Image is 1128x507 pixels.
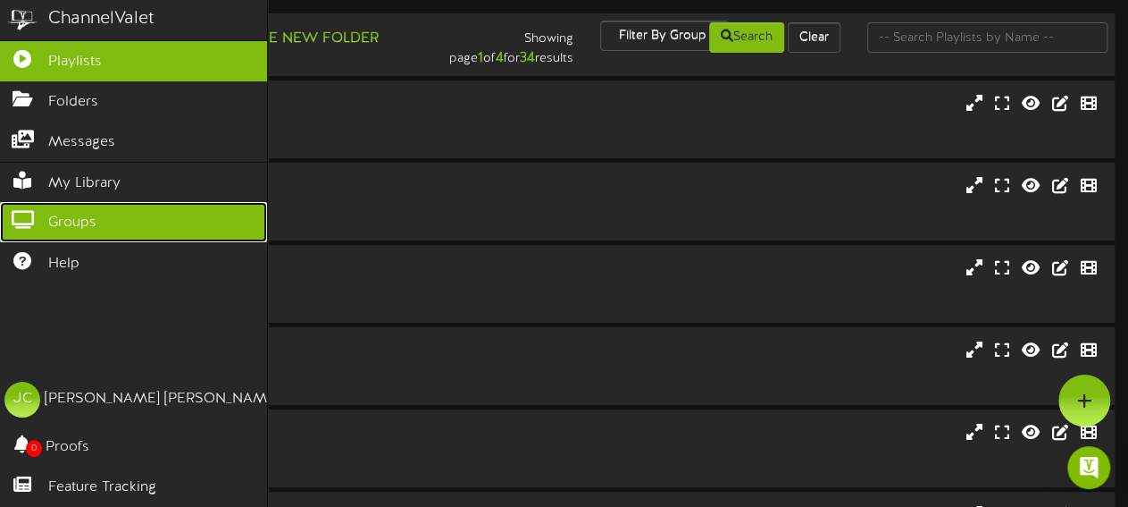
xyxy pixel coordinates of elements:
[48,132,115,153] span: Messages
[71,459,485,474] div: # 8103
[71,94,485,114] div: 1234567890
[48,213,96,233] span: Groups
[496,50,504,66] strong: 4
[71,130,485,145] div: # 8448
[71,258,485,279] div: AnalyticsTestbummer
[71,197,485,212] div: IDC PRO ( 12:5 )
[408,21,587,69] div: Showing page of for results
[48,92,98,113] span: Folders
[1067,446,1110,489] div: Open Intercom Messenger
[48,173,121,194] span: My Library
[45,389,280,410] div: [PERSON_NAME] [PERSON_NAME]
[71,212,485,227] div: # 8432
[71,341,485,361] div: DockerProdTestUnit
[788,22,840,53] button: Clear
[71,279,485,294] div: IDC PRO ( 12:5 )
[867,22,1107,53] input: -- Search Playlists by Name --
[4,382,40,418] div: JC
[520,50,535,66] strong: 34
[71,423,485,444] div: DockerProdTestUnit
[48,6,155,32] div: ChannelValet
[71,114,485,130] div: IDC PRO ( 12:5 )
[478,50,483,66] strong: 1
[71,376,485,392] div: # 8101
[71,444,485,459] div: IDC PRO ( 12:5 )
[26,440,42,457] span: 0
[48,477,156,498] span: Feature Tracking
[71,361,485,376] div: IDC PRO ( 12:5 )
[48,254,79,275] span: Help
[709,22,784,53] button: Search
[71,294,485,309] div: # 8431
[46,437,89,458] span: Proofs
[48,52,102,72] span: Playlists
[600,21,729,51] button: Filter By Group
[71,176,485,197] div: advertistingtestunit
[206,28,384,50] button: Create New Folder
